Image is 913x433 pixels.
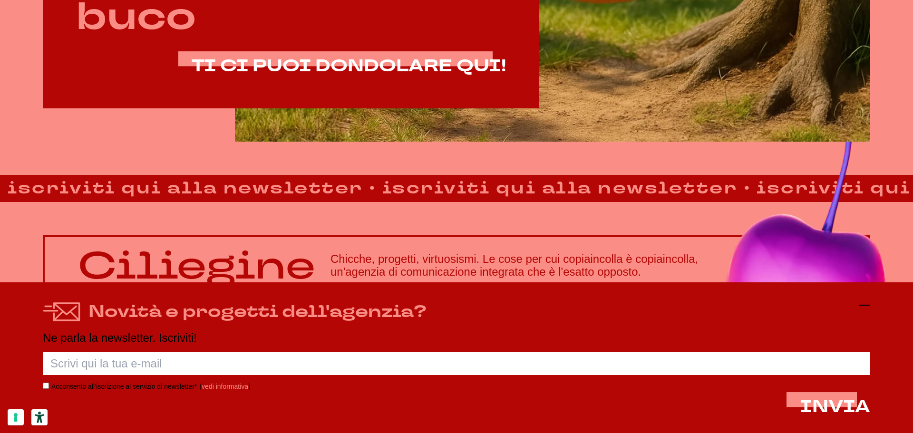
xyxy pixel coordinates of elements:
[373,176,744,201] strong: iscriviti qui alla newsletter
[15,15,23,23] img: logo_orange.svg
[88,299,427,325] h4: Novità e progetti dell'agenzia?
[39,55,47,63] img: tab_domain_overview_orange.svg
[8,409,24,425] button: Le tue preferenze relative al consenso per le tecnologie di tracciamento
[15,25,23,32] img: website_grey.svg
[192,57,506,76] a: TI CI PUOI DONDOLARE QUI!
[800,398,870,416] button: INVIA
[31,409,48,425] button: Strumenti di accessibilità
[50,56,73,62] div: Dominio
[800,395,870,418] span: INVIA
[192,55,506,77] span: TI CI PUOI DONDOLARE QUI!
[330,253,835,278] h3: Chicche, progetti, virtuosismi. Le cose per cui copiaincolla è copiaincolla, un'agenzia di comuni...
[51,383,197,390] label: Acconsento all’iscrizione al servizio di newsletter*
[106,56,158,62] div: Keyword (traffico)
[202,383,248,390] a: vedi informativa
[199,383,250,390] span: ( )
[25,25,136,32] div: [PERSON_NAME]: [DOMAIN_NAME]
[96,55,103,63] img: tab_keywords_by_traffic_grey.svg
[27,15,47,23] div: v 4.0.25
[43,352,870,375] input: Scrivi qui la tua e-mail
[78,245,315,287] p: Ciliegine
[43,332,870,344] p: Ne parla la newsletter. Iscriviti!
